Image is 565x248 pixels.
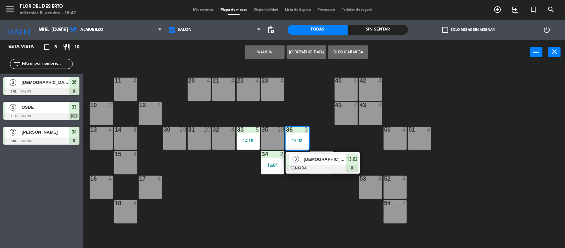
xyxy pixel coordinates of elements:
div: 4 [133,127,137,133]
div: 4 [353,102,357,108]
i: add_circle_outline [494,6,501,14]
button: Bloquear Mesa [328,45,368,59]
div: 4 [231,78,235,84]
span: 13:02 [347,155,357,163]
i: arrow_drop_down [57,26,65,34]
button: [GEOGRAPHIC_DATA] [287,45,326,59]
div: 4 [280,78,284,84]
i: restaurant [63,43,71,51]
span: Mis reservas [190,8,217,12]
div: 6 [353,78,357,84]
i: turned_in_not [529,6,537,14]
div: miércoles 8. octubre - 15:47 [20,10,76,17]
div: 2 [109,102,113,108]
div: Sin sentar [348,25,408,35]
div: 4 [256,78,259,84]
div: 20 [179,127,186,133]
span: 3 [10,79,16,86]
button: menu [5,4,15,16]
i: exit_to_app [511,6,519,14]
div: 13:02 [286,138,309,143]
div: Todas [288,25,348,35]
div: 13 [90,127,91,133]
div: 4 [109,176,113,182]
span: [DEMOGRAPHIC_DATA] [22,79,69,86]
div: 4 [133,200,137,206]
div: 4 [378,78,382,84]
span: 34 [72,128,76,136]
div: 4 [378,176,382,182]
div: Esta vista [3,43,48,51]
div: 4 [231,127,235,133]
div: 2 [402,200,406,206]
div: 4 [402,127,406,133]
span: 3 [54,43,57,51]
div: 4 [158,176,162,182]
div: 14:18 [237,138,260,143]
div: 20 [277,127,284,133]
div: 17 [139,176,140,182]
div: 20 [188,78,189,84]
span: 10 [74,43,79,51]
span: Lista de Espera [282,8,314,12]
div: 15:04 [261,163,284,167]
div: 4 [378,102,382,108]
div: 4 [158,102,162,108]
div: 5 [256,127,259,133]
div: 4 [402,176,406,182]
i: power_settings_new [543,26,551,34]
span: 5 [10,104,16,111]
span: 36 [72,78,76,86]
div: 2 [329,151,333,157]
span: SALON [178,28,192,32]
span: 33 [72,103,76,111]
span: Disponibilidad [250,8,282,12]
i: menu [5,4,15,14]
div: 2 [280,151,284,157]
span: pending_actions [267,26,275,34]
span: OSDE [22,104,69,111]
div: 31 [188,127,189,133]
i: search [547,6,555,14]
div: 4 [133,78,137,84]
span: Tarjetas de regalo [339,8,375,12]
span: [DEMOGRAPHIC_DATA] [304,156,346,163]
span: [PERSON_NAME] [22,129,69,136]
span: Almuerzo [80,28,103,32]
div: 4 [427,127,431,133]
i: crop_square [43,43,51,51]
div: 4 [207,78,211,84]
i: close [551,48,559,56]
span: Mapa de mesas [217,8,250,12]
span: 2 [10,129,16,136]
div: 3 [305,127,308,133]
span: 3 [293,156,299,162]
button: close [548,47,561,57]
input: Filtrar por nombre... [21,60,72,68]
button: power_input [530,47,542,57]
i: power_input [533,48,541,56]
span: Pre-acceso [314,8,339,12]
div: 4 [133,151,137,157]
